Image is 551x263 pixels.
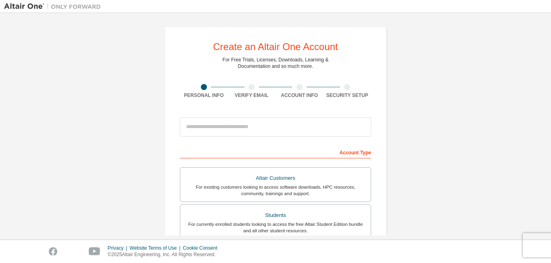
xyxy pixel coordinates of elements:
img: Altair One [4,2,105,11]
div: Students [185,210,366,221]
div: Altair Customers [185,173,366,184]
div: For currently enrolled students looking to access the free Altair Student Edition bundle and all ... [185,221,366,234]
div: Account Info [275,92,324,99]
div: Create an Altair One Account [213,42,338,52]
div: Cookie Consent [183,245,222,251]
div: Security Setup [324,92,372,99]
img: youtube.svg [89,247,100,256]
div: Website Terms of Use [129,245,183,251]
img: facebook.svg [49,247,57,256]
div: For existing customers looking to access software downloads, HPC resources, community, trainings ... [185,184,366,197]
div: Personal Info [180,92,228,99]
div: Privacy [108,245,129,251]
div: Verify Email [228,92,276,99]
div: For Free Trials, Licenses, Downloads, Learning & Documentation and so much more. [223,57,329,69]
p: © 2025 Altair Engineering, Inc. All Rights Reserved. [108,251,222,258]
div: Account Type [180,145,371,158]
